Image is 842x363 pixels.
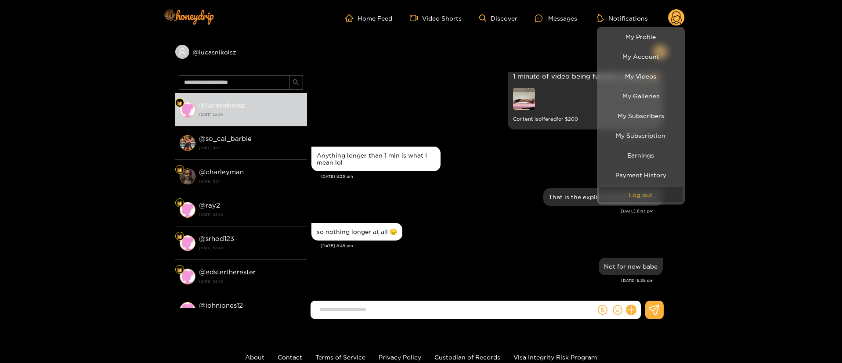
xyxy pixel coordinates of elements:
[599,29,683,44] a: My Profile
[599,147,683,163] a: Earnings
[599,88,683,104] a: My Galleries
[599,68,683,84] a: My Videos
[599,128,683,143] a: My Subscription
[599,49,683,64] a: My Account
[599,187,683,202] button: Log out
[599,108,683,123] a: My Subscribers
[599,167,683,183] a: Payment History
